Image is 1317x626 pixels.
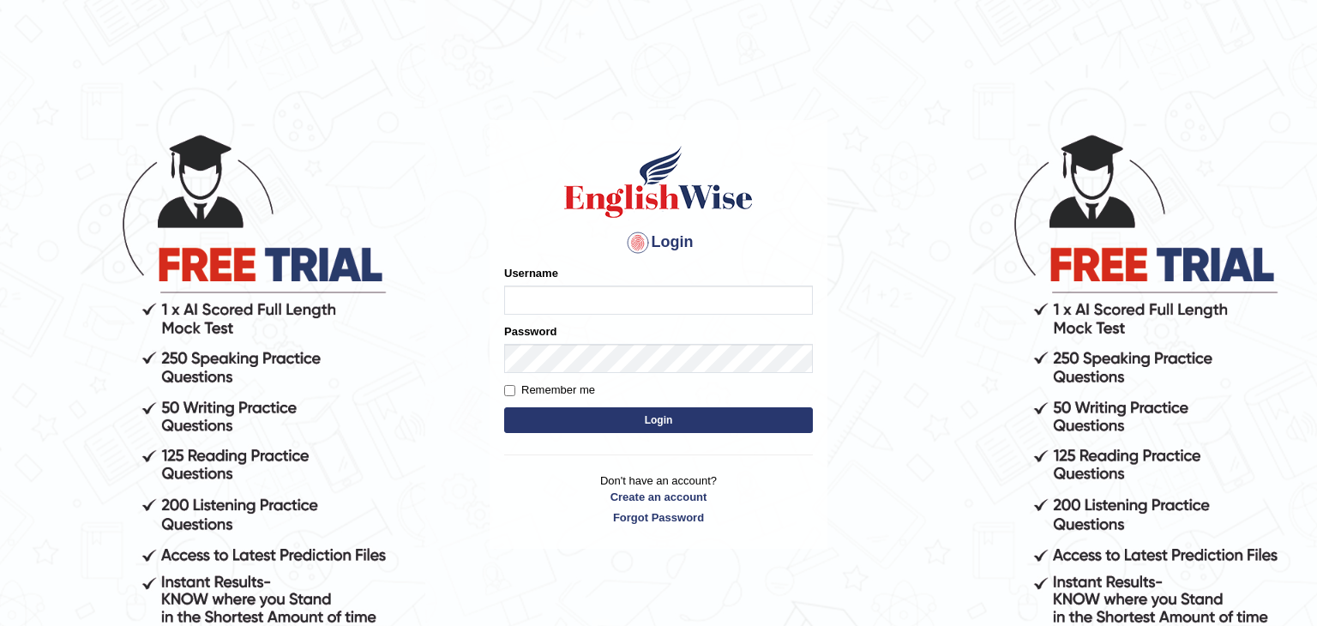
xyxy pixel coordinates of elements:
img: Logo of English Wise sign in for intelligent practice with AI [561,143,756,220]
p: Don't have an account? [504,473,813,526]
a: Forgot Password [504,509,813,526]
label: Password [504,323,556,340]
button: Login [504,407,813,433]
a: Create an account [504,489,813,505]
label: Username [504,265,558,281]
h4: Login [504,229,813,256]
input: Remember me [504,385,515,396]
label: Remember me [504,382,595,399]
